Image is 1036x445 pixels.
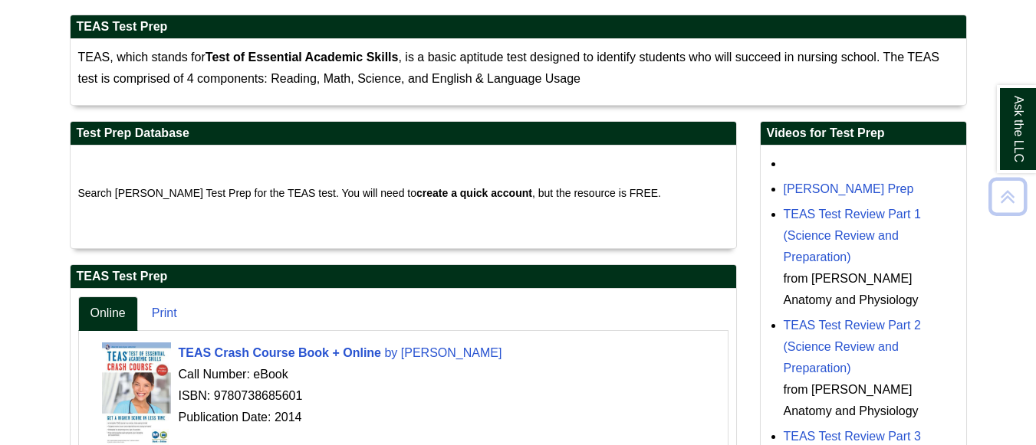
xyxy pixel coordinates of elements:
[401,346,502,359] span: [PERSON_NAME]
[71,122,736,146] h2: Test Prep Database
[784,208,921,263] a: TEAS Test Review Part 1 (Science Review and Preparation)
[179,346,382,359] span: TEAS Crash Course Book + Online
[983,186,1032,207] a: Back to Top
[78,187,662,199] span: Search [PERSON_NAME] Test Prep for the TEAS test. You will need to , but the resource is FREE.
[78,296,138,331] a: Online
[784,319,921,375] a: TEAS Test Review Part 2 (Science Review and Preparation)
[140,296,189,331] a: Print
[784,268,959,311] div: from [PERSON_NAME] Anatomy and Physiology
[761,122,966,146] h2: Videos for Test Prep
[206,51,399,64] strong: Test of Essential Academic Skills
[102,407,720,428] div: Publication Date: 2014
[102,385,720,407] div: ISBN: 9780738685601
[784,379,959,422] div: from [PERSON_NAME] Anatomy and Physiology
[784,182,914,195] a: [PERSON_NAME] Prep
[78,47,959,90] p: TEAS, which stands for , is a basic aptitude test designed to identify students who will succeed ...
[102,364,720,385] div: Call Number: eBook
[384,346,397,359] span: by
[179,346,502,359] a: Cover Art TEAS Crash Course Book + Online by [PERSON_NAME]
[416,187,532,199] strong: create a quick account
[71,265,736,289] h2: TEAS Test Prep
[71,15,966,39] h2: TEAS Test Prep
